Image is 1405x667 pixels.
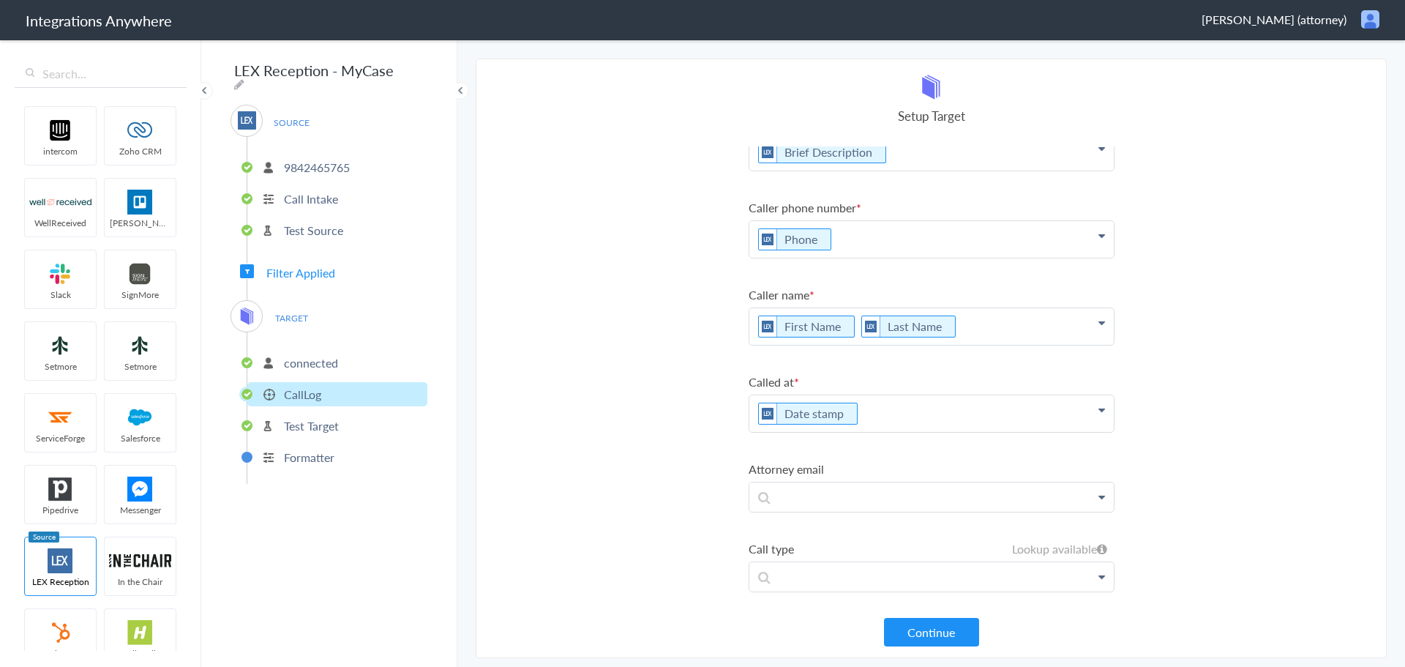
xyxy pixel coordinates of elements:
img: wr-logo.svg [29,190,91,215]
li: Date stamp [758,403,858,425]
span: WellReceived [25,217,96,229]
span: SignMore [105,288,176,301]
button: Continue [884,618,979,646]
span: SOURCE [263,113,319,133]
span: Filter Applied [266,264,335,281]
label: Caller name [749,286,1114,303]
span: HelloSells [105,647,176,660]
p: Test Source [284,222,343,239]
span: LEX Reception [25,575,96,588]
label: Call type [749,540,1114,557]
img: slack-logo.svg [29,261,91,286]
img: salesforce-logo.svg [109,405,171,430]
p: Test Target [284,417,339,434]
img: lex-app-logo.svg [29,548,91,573]
img: intercom-logo.svg [29,118,91,143]
span: Setmore [105,360,176,373]
span: Salesforce [105,432,176,444]
span: intercom [25,145,96,157]
h4: Setup Target [749,107,1114,124]
img: zoho-logo.svg [109,118,171,143]
img: hs-app-logo.svg [109,620,171,645]
label: Called at [749,373,1114,390]
span: ServiceForge [25,432,96,444]
input: Search... [15,60,187,88]
span: TARGET [263,308,319,328]
span: Pipedrive [25,504,96,516]
img: FBM.png [109,477,171,502]
img: user.png [1361,10,1379,29]
li: Last Name [861,316,956,338]
p: Call Intake [284,190,338,207]
h6: Lookup available [1012,540,1107,557]
img: lex-app-logo.svg [238,111,256,130]
p: 9842465765 [284,159,350,176]
li: Brief Description [758,141,886,163]
img: setmoreNew.jpg [109,333,171,358]
span: [PERSON_NAME] [105,217,176,229]
span: Messenger [105,504,176,516]
li: Phone [758,228,831,250]
img: setmoreNew.jpg [29,333,91,358]
img: lex-app-logo.svg [759,403,777,424]
img: signmore-logo.png [109,261,171,286]
img: pipedrive.png [29,477,91,502]
span: In the Chair [105,575,176,588]
img: inch-logo.svg [109,548,171,573]
p: CallLog [284,386,321,403]
img: mycase-logo-new.svg [918,74,944,100]
img: trello.png [109,190,171,215]
img: lex-app-logo.svg [862,316,880,337]
label: Caller phone number [749,199,1114,216]
h1: Integrations Anywhere [26,10,172,31]
li: First Name [758,316,855,338]
span: Slack [25,288,96,301]
label: Attorney email [749,461,1114,477]
p: connected [284,354,338,371]
span: Zoho CRM [105,145,176,157]
span: HubSpot [25,647,96,660]
img: serviceforge-icon.png [29,405,91,430]
span: [PERSON_NAME] (attorney) [1202,11,1346,28]
img: hubspot-logo.svg [29,620,91,645]
img: lex-app-logo.svg [759,142,777,163]
img: mycase-logo-new.svg [238,307,256,325]
img: lex-app-logo.svg [759,229,777,250]
span: Setmore [25,360,96,373]
img: lex-app-logo.svg [759,316,777,337]
p: Formatter [284,449,334,466]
